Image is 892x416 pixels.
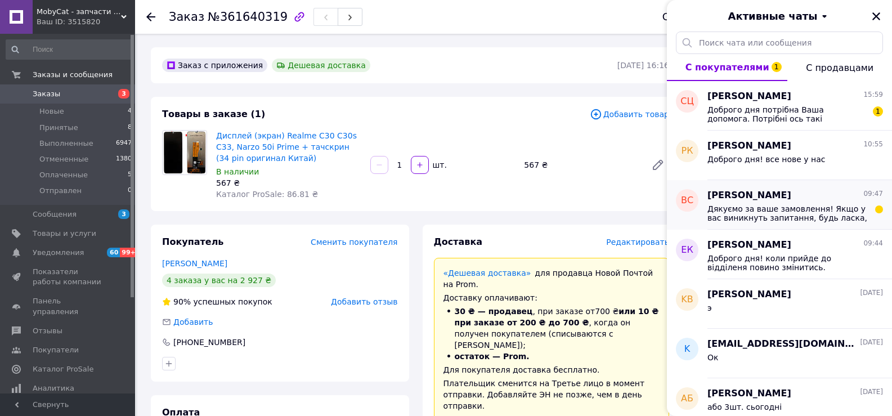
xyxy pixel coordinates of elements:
div: Ваш ID: 3515820 [37,17,135,27]
button: С продавцами [787,54,892,81]
button: KB[PERSON_NAME][DATE]э [667,279,892,329]
button: РК[PERSON_NAME]10:55Доброго дня! все нове у нас [667,131,892,180]
div: Для покупателя доставка бесплатно. [443,364,660,375]
img: Дисплей (экран) Realme C30 C30s C33, Narzo 50i Prime + тачскрин (34 pin оригинал Китай) [163,131,207,175]
div: для продавца Новой Почтой на Prom. [443,267,660,290]
span: Показатели работы компании [33,267,104,287]
span: Покупатели [33,345,79,355]
span: [EMAIL_ADDRESS][DOMAIN_NAME] [707,338,858,351]
span: або 3шт. сьогодні [707,402,782,411]
div: Заказ с приложения [162,59,267,72]
li: , при заказе от 700 ₴ , когда он получен покупателем (списываются с [PERSON_NAME]); [443,306,660,351]
button: ЕК[PERSON_NAME]09:44Доброго дня! коли прийде до відділеня повино змінитись. [667,230,892,279]
div: Доставку оплачивают: [443,292,660,303]
span: Аналитика [33,383,74,393]
span: [DATE] [860,288,883,298]
span: СЦ [680,95,694,108]
span: 10:55 [863,140,883,149]
span: АБ [681,392,693,405]
span: 99+ [120,248,138,257]
span: KB [681,293,693,306]
span: Заказ [169,10,204,24]
span: Отмененные [39,154,88,164]
a: Дисплей (экран) Realme C30 C30s C33, Narzo 50i Prime + тачскрин (34 pin оригинал Китай) [216,131,357,163]
span: Ок [707,353,718,362]
span: Товары и услуги [33,229,96,239]
span: Доставка [434,236,483,247]
span: [PERSON_NAME] [707,288,791,301]
span: 1380 [116,154,132,164]
span: 6947 [116,138,132,149]
span: Каталог ProSale [33,364,93,374]
span: Сообщения [33,209,77,220]
div: Вернуться назад [146,11,155,23]
a: Редактировать [647,154,669,176]
span: 30 ₴ — продавец [455,307,533,316]
div: 567 ₴ [519,157,642,173]
button: Закрыть [869,10,883,23]
span: ЕК [681,244,693,257]
input: Поиск [6,39,133,60]
span: [PERSON_NAME] [707,140,791,153]
span: [PERSON_NAME] [707,189,791,202]
button: С покупателями1 [667,54,787,81]
span: 09:44 [863,239,883,248]
span: Добавить отзыв [331,297,397,306]
input: Поиск чата или сообщения [676,32,883,54]
span: Покупатель [162,236,223,247]
div: 567 ₴ [216,177,361,189]
div: Плательщик сменится на Третье лицо в момент отправки. Добавляйте ЭН не позже, чем в день отправки. [443,378,660,411]
span: 1 [772,62,782,72]
span: Отзывы [33,326,62,336]
span: №361640319 [208,10,288,24]
span: [PERSON_NAME] [707,90,791,103]
span: 5 [128,170,132,180]
span: Новые [39,106,64,117]
span: С продавцами [806,62,873,73]
div: [PHONE_NUMBER] [172,337,246,348]
div: 4 заказа у вас на 2 927 ₴ [162,274,276,287]
span: Активные чаты [728,9,818,24]
button: k[EMAIL_ADDRESS][DOMAIN_NAME][DATE]Ок [667,329,892,378]
div: Статус заказа [662,11,738,23]
span: 09:47 [863,189,883,199]
span: 8 [128,123,132,133]
div: Дешевая доставка [272,59,370,72]
span: k [684,343,691,356]
div: шт. [430,159,448,171]
span: остаток — Prom. [455,352,530,361]
span: Заказы и сообщения [33,70,113,80]
span: Сменить покупателя [311,238,397,247]
span: э [707,303,712,312]
div: успешных покупок [162,296,272,307]
span: Выполненные [39,138,93,149]
span: Каталог ProSale: 86.81 ₴ [216,190,318,199]
span: [DATE] [860,338,883,347]
span: 3 [118,209,129,219]
span: Доброго дня! коли прийде до відділеня повино змінитись. [707,254,867,272]
span: [PERSON_NAME] [707,239,791,252]
span: 1 [873,106,883,117]
span: Редактировать [606,238,669,247]
span: В наличии [216,167,259,176]
span: Уведомления [33,248,84,258]
span: Добавить [173,317,213,326]
span: 0 [128,186,132,196]
span: MobyCat - запчасти для мобильных телефонов и планшетов [37,7,121,17]
span: 15:59 [863,90,883,100]
span: 60 [107,248,120,257]
span: Доброго дня потрібна Ваша допомога. Потрібні ось такі запчастини. Розраховую на суму до 1000 грн.... [707,105,867,123]
button: ВС[PERSON_NAME]09:47Дякуємо за ваше замовлення! Якщо у вас виникнуть запитання, будь ласка, телеф... [667,180,892,230]
span: Принятые [39,123,78,133]
span: Добавить товар [590,108,669,120]
span: Заказы [33,89,60,99]
span: [PERSON_NAME] [707,387,791,400]
span: РК [681,145,693,158]
time: [DATE] 16:16 [617,61,669,70]
button: Активные чаты [698,9,860,24]
span: или 10 ₴ при заказе от 200 ₴ до 700 ₴ [455,307,659,327]
span: 90% [173,297,191,306]
span: ВС [681,194,693,207]
span: Отправлен [39,186,82,196]
span: Дякуємо за ваше замовлення! Якщо у вас виникнуть запитання, будь ласка, телефонуйте або пишіть у ... [707,204,867,222]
